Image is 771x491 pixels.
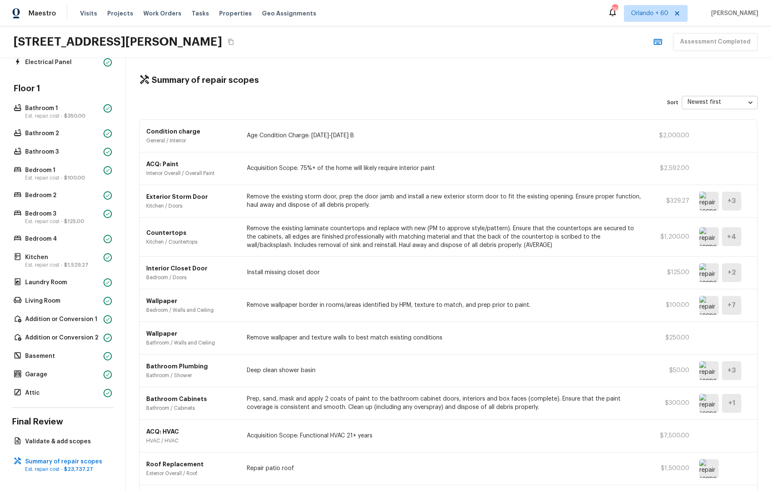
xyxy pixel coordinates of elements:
p: ACQ: Paint [146,160,237,168]
p: Bathroom Cabinets [146,395,237,403]
p: Est. repair cost - [25,175,100,181]
span: Work Orders [143,9,181,18]
p: $329.27 [652,197,689,205]
p: Living Room [25,297,100,305]
p: Age Condition Charge: [DATE]-[DATE] B [247,131,642,140]
p: Install missing closet door [247,268,642,277]
p: Est. repair cost - [25,262,100,268]
img: repair scope asset [699,263,719,282]
p: Bedroom 4 [25,235,100,243]
p: Laundry Room [25,278,100,287]
p: Bathroom 1 [25,104,100,113]
p: Est. repair cost - [25,113,100,119]
span: Projects [107,9,133,18]
img: repair scope asset [699,227,719,246]
span: [PERSON_NAME] [708,9,758,18]
p: Addition or Conversion 2 [25,334,100,342]
p: Repair patio roof [247,464,642,473]
p: Basement [25,352,100,360]
p: Est. repair cost - [25,218,100,225]
span: $125.00 [64,219,84,224]
span: Orlando + 60 [631,9,668,18]
p: Remove wallpaper and texture walls to best match existing conditions [247,334,642,342]
p: Bathroom 2 [25,129,100,138]
img: repair scope asset [699,296,719,315]
span: $1,529.27 [64,262,88,267]
p: Kitchen / Doors [146,203,237,209]
p: Condition charge [146,127,237,136]
p: Kitchen [25,253,100,262]
p: $2,592.00 [652,164,689,172]
p: Summary of repair scopes [25,458,109,466]
p: $2,000.00 [652,131,689,140]
p: $100.00 [652,301,689,309]
img: repair scope asset [699,394,719,413]
p: Bedroom 3 [25,210,100,218]
p: ACQ: HVAC [146,427,237,436]
p: Remove wallpaper border in rooms/areas identified by HPM, texture to match, and prep prior to paint. [247,301,642,309]
h5: + 4 [727,232,736,242]
p: Garage [25,370,100,379]
p: $300.00 [652,399,689,407]
p: Wallpaper [146,329,237,338]
img: repair scope asset [699,459,719,478]
p: Sort [667,99,678,106]
span: Tasks [191,10,209,16]
p: Roof Replacement [146,460,237,468]
div: 749 [612,5,618,13]
h2: [STREET_ADDRESS][PERSON_NAME] [13,34,222,49]
h4: Floor 1 [12,83,114,96]
p: Wallpaper [146,297,237,305]
p: Bathroom / Walls and Ceiling [146,339,237,346]
p: $7,500.00 [652,432,689,440]
p: Electrical Panel [25,58,100,67]
span: $100.00 [64,175,85,180]
button: Copy Address [225,36,236,47]
p: Kitchen / Countertops [146,239,237,245]
p: Validate & add scopes [25,437,109,446]
p: $1,500.00 [652,464,689,473]
p: Deep clean shower basin [247,366,642,375]
span: $23,737.27 [64,467,93,472]
div: Newest first [682,91,758,113]
p: Remove the existing storm door, prep the door jamb and install a new exterior storm door to fit t... [247,193,642,209]
p: Bedroom / Doors [146,274,237,281]
h5: + 1 [728,398,735,408]
p: $250.00 [652,334,689,342]
p: Interior Closet Door [146,264,237,272]
p: Acquisition Scope: Functional HVAC 21+ years [247,432,642,440]
p: General / Interior [146,137,237,144]
p: Bathroom / Shower [146,372,237,379]
p: Interior Overall / Overall Paint [146,170,237,177]
p: Prep, sand, mask and apply 2 coats of paint to the bathroom cabinet doors, interiors and box face... [247,395,642,411]
h5: + 3 [727,366,736,375]
p: Exterior Storm Door [146,193,237,201]
span: $350.00 [64,113,85,118]
p: Bedroom 1 [25,166,100,175]
span: Properties [219,9,252,18]
p: Countertops [146,229,237,237]
p: Bathroom 3 [25,148,100,156]
h5: + 2 [727,268,736,277]
h5: + 3 [727,196,736,206]
p: Acquisition Scope: 75%+ of the home will likely require interior paint [247,164,642,172]
p: Bathroom / Cabinets [146,405,237,411]
p: Bathroom Plumbing [146,362,237,370]
p: $1,200.00 [652,233,689,241]
h5: + 7 [727,301,736,310]
p: $125.00 [652,268,689,277]
p: Est. repair cost - [25,466,109,473]
span: Maestro [28,9,56,18]
img: repair scope asset [699,361,719,380]
p: Addition or Conversion 1 [25,315,100,324]
p: Attic [25,389,100,397]
h4: Summary of repair scopes [152,75,259,86]
p: Exterior Overall / Roof [146,470,237,477]
p: Remove the existing laminate countertops and replace with new (PM to approve style/pattern). Ensu... [247,224,642,249]
p: $50.00 [652,366,689,375]
img: repair scope asset [699,192,719,211]
p: Bedroom / Walls and Ceiling [146,307,237,314]
h4: Final Review [12,416,114,427]
p: Bedroom 2 [25,191,100,200]
span: Visits [80,9,97,18]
